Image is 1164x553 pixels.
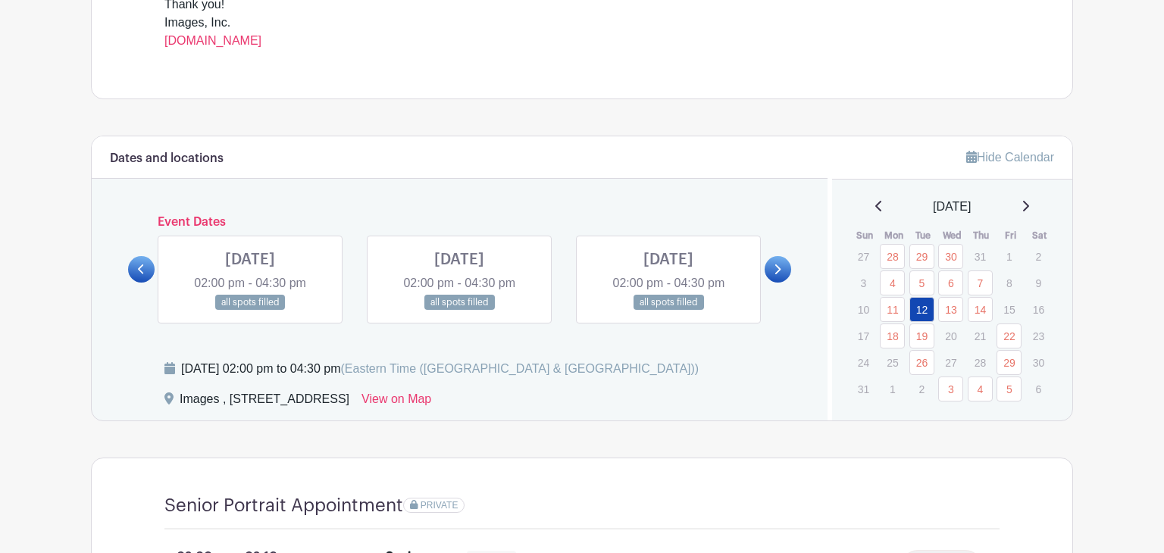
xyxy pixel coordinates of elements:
[880,323,905,348] a: 18
[997,376,1022,401] a: 5
[938,270,963,295] a: 6
[421,500,458,511] span: PRIVATE
[967,228,997,243] th: Thu
[1026,245,1051,268] p: 2
[909,377,934,401] p: 2
[164,34,261,47] a: [DOMAIN_NAME]
[909,244,934,269] a: 29
[180,390,349,414] div: Images , [STREET_ADDRESS]
[968,297,993,322] a: 14
[996,228,1025,243] th: Fri
[938,351,963,374] p: 27
[968,376,993,401] a: 4
[997,245,1022,268] p: 1
[851,271,876,295] p: 3
[1026,377,1051,401] p: 6
[909,228,938,243] th: Tue
[938,297,963,322] a: 13
[851,298,876,321] p: 10
[909,270,934,295] a: 5
[879,228,909,243] th: Mon
[968,245,993,268] p: 31
[1026,324,1051,348] p: 23
[1026,351,1051,374] p: 30
[880,297,905,322] a: 11
[850,228,880,243] th: Sun
[851,324,876,348] p: 17
[997,298,1022,321] p: 15
[361,390,431,414] a: View on Map
[1025,228,1055,243] th: Sat
[164,14,1000,50] div: Images, Inc.
[938,324,963,348] p: 20
[1026,271,1051,295] p: 9
[880,270,905,295] a: 4
[968,324,993,348] p: 21
[909,297,934,322] a: 12
[997,323,1022,348] a: 22
[933,198,971,216] span: [DATE]
[340,362,699,375] span: (Eastern Time ([GEOGRAPHIC_DATA] & [GEOGRAPHIC_DATA]))
[937,228,967,243] th: Wed
[968,351,993,374] p: 28
[938,376,963,401] a: 3
[909,323,934,348] a: 19
[968,270,993,295] a: 7
[851,245,876,268] p: 27
[880,377,905,401] p: 1
[880,351,905,374] p: 25
[110,152,224,166] h6: Dates and locations
[1026,298,1051,321] p: 16
[880,244,905,269] a: 28
[909,350,934,375] a: 26
[966,151,1054,164] a: Hide Calendar
[938,244,963,269] a: 30
[155,215,765,230] h6: Event Dates
[997,350,1022,375] a: 29
[164,495,403,517] h4: Senior Portrait Appointment
[997,271,1022,295] p: 8
[851,377,876,401] p: 31
[181,360,699,378] div: [DATE] 02:00 pm to 04:30 pm
[851,351,876,374] p: 24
